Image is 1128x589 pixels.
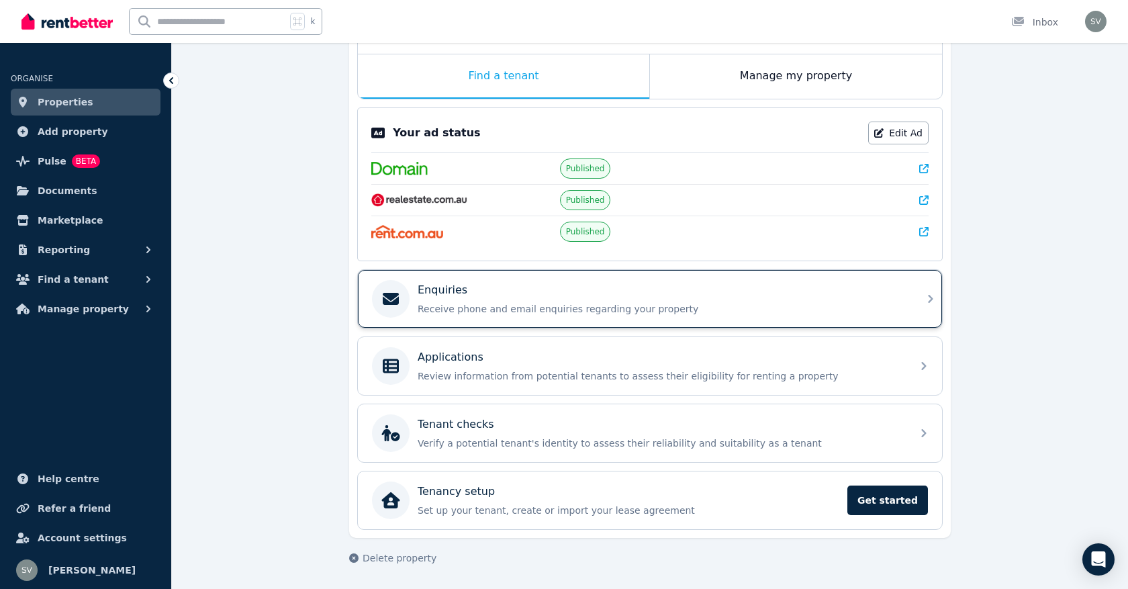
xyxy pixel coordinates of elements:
img: RentBetter [21,11,113,32]
p: Set up your tenant, create or import your lease agreement [418,504,839,517]
span: Help centre [38,471,99,487]
span: k [310,16,315,27]
a: EnquiriesReceive phone and email enquiries regarding your property [358,270,942,328]
span: Properties [38,94,93,110]
a: Help centre [11,465,160,492]
img: Rent.com.au [371,225,443,238]
a: Add property [11,118,160,145]
span: Reporting [38,242,90,258]
a: Edit Ad [868,122,929,144]
span: Account settings [38,530,127,546]
img: Shayli Varasteh Moradi [16,559,38,581]
span: Published [566,195,605,206]
span: Published [566,163,605,174]
p: Tenancy setup [418,484,495,500]
img: Shayli Varasteh Moradi [1085,11,1107,32]
p: Your ad status [393,125,480,141]
img: RealEstate.com.au [371,193,467,207]
a: ApplicationsReview information from potential tenants to assess their eligibility for renting a p... [358,337,942,395]
span: Documents [38,183,97,199]
a: Account settings [11,525,160,551]
div: Open Intercom Messenger [1082,543,1115,576]
span: ORGANISE [11,74,53,83]
a: Tenant checksVerify a potential tenant's identity to assess their reliability and suitability as ... [358,404,942,462]
span: Refer a friend [38,500,111,516]
span: [PERSON_NAME] [48,562,136,578]
span: Marketplace [38,212,103,228]
a: Marketplace [11,207,160,234]
p: Verify a potential tenant's identity to assess their reliability and suitability as a tenant [418,437,904,450]
a: PulseBETA [11,148,160,175]
div: Find a tenant [358,54,649,99]
span: Published [566,226,605,237]
div: Manage my property [650,54,942,99]
p: Applications [418,349,483,365]
span: Find a tenant [38,271,109,287]
button: Reporting [11,236,160,263]
img: Domain.com.au [371,162,428,175]
button: Manage property [11,296,160,322]
button: Delete property [349,551,436,565]
a: Documents [11,177,160,204]
p: Tenant checks [418,416,494,433]
a: Refer a friend [11,495,160,522]
span: Add property [38,124,108,140]
p: Receive phone and email enquiries regarding your property [418,302,904,316]
div: Inbox [1011,15,1058,29]
span: BETA [72,154,100,168]
a: Properties [11,89,160,116]
span: Pulse [38,153,66,169]
p: Enquiries [418,282,467,298]
span: Manage property [38,301,129,317]
button: Find a tenant [11,266,160,293]
span: Get started [847,486,928,515]
span: Delete property [363,551,436,565]
a: Tenancy setupSet up your tenant, create or import your lease agreementGet started [358,471,942,529]
p: Review information from potential tenants to assess their eligibility for renting a property [418,369,904,383]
